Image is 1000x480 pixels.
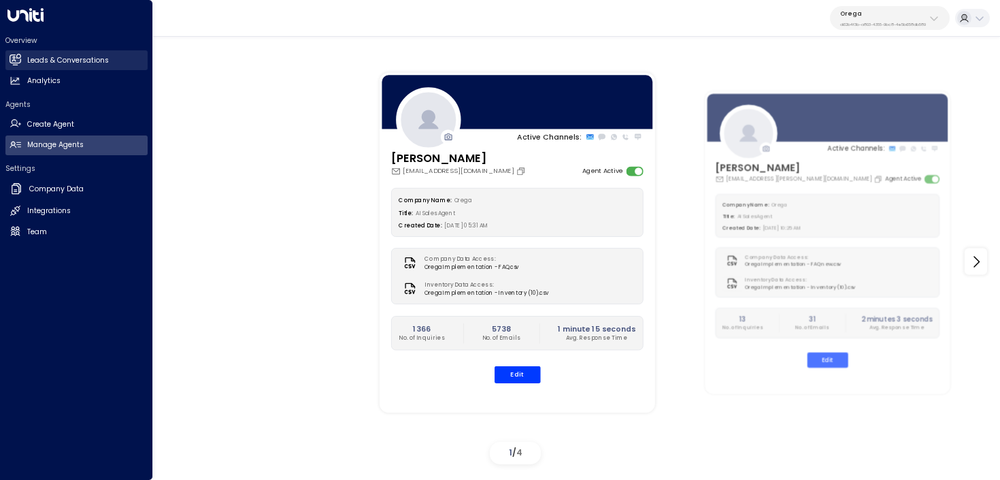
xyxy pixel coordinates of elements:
div: [EMAIL_ADDRESS][DOMAIN_NAME] [390,166,528,176]
button: Copy [516,166,528,176]
span: Orega Implementation - Inventory (10).csv [746,284,856,291]
span: [DATE] 05:31 AM [444,222,488,229]
div: [EMAIL_ADDRESS][PERSON_NAME][DOMAIN_NAME] [716,175,885,184]
span: [DATE] 10:25 AM [763,224,802,231]
label: Company Data Access: [746,254,837,261]
h2: Team [27,227,47,238]
label: Title: [399,209,413,217]
label: Agent Active [582,166,622,176]
p: Avg. Response Time [862,324,933,332]
div: / [490,442,541,464]
a: Analytics [5,71,148,91]
label: Inventory Data Access: [746,276,852,284]
h2: 2 minutes 3 seconds [862,314,933,323]
button: Edit [807,353,848,368]
button: Copy [874,175,885,184]
label: Inventory Data Access: [424,281,544,289]
span: Orega Implementation - Inventory (10).csv [424,289,548,298]
span: 1 [509,447,512,458]
span: 4 [516,447,522,458]
p: Active Channels: [828,144,885,153]
h2: Analytics [27,76,61,86]
button: Edit [494,366,540,383]
h2: Company Data [29,184,84,195]
h2: Manage Agents [27,140,84,150]
span: AI Sales Agent [737,213,773,220]
h2: 1 minute 15 seconds [557,323,635,334]
p: No. of Emails [482,334,520,342]
label: Company Data Access: [424,255,514,263]
h2: Overview [5,35,148,46]
a: Integrations [5,202,148,221]
h2: 1366 [399,323,445,334]
span: AI Sales Agent [416,209,456,217]
p: No. of Inquiries [399,334,445,342]
h2: Create Agent [27,119,74,130]
p: No. of Inquiries [722,324,763,332]
button: Oregad62b4f3b-a803-4355-9bc8-4e5b658db589 [830,6,950,30]
label: Created Date: [722,224,761,231]
a: Company Data [5,178,148,200]
h2: Settings [5,163,148,174]
h3: [PERSON_NAME] [716,160,885,175]
a: Leads & Conversations [5,50,148,70]
p: No. of Emails [795,324,829,332]
h2: Agents [5,99,148,110]
a: Team [5,222,148,242]
label: Created Date: [399,222,441,229]
a: Create Agent [5,114,148,134]
label: Title: [722,213,735,220]
span: Orega [772,202,787,208]
span: Orega [454,196,471,204]
h2: 5738 [482,323,520,334]
span: Orega Implementation - FAQ new.csv [746,261,841,269]
h3: [PERSON_NAME] [390,150,528,166]
label: Company Name: [722,202,769,208]
h2: Integrations [27,206,71,217]
p: Active Channels: [517,131,582,142]
p: d62b4f3b-a803-4355-9bc8-4e5b658db589 [840,22,926,27]
span: Orega Implementation - FAQ.csv [424,263,519,272]
label: Company Name: [399,196,451,204]
a: Manage Agents [5,135,148,155]
p: Avg. Response Time [557,334,635,342]
p: Orega [840,10,926,18]
h2: 31 [795,314,829,323]
label: Agent Active [886,175,922,184]
h2: 13 [722,314,763,323]
h2: Leads & Conversations [27,55,109,66]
